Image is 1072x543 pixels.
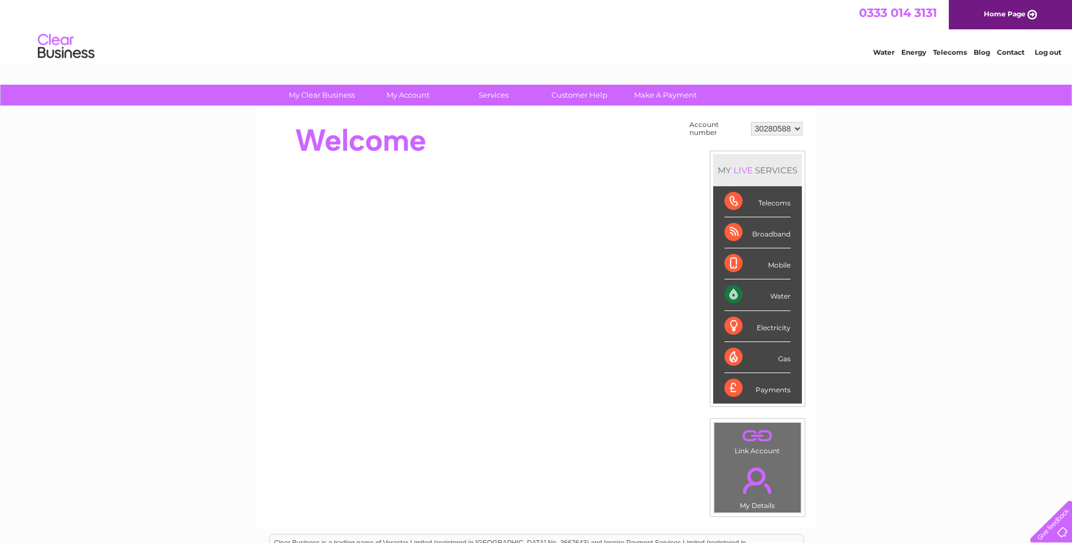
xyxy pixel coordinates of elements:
[713,154,802,186] div: MY SERVICES
[687,118,748,139] td: Account number
[731,165,755,176] div: LIVE
[37,29,95,64] img: logo.png
[619,85,712,106] a: Make A Payment
[275,85,368,106] a: My Clear Business
[717,461,798,500] a: .
[724,186,791,217] div: Telecoms
[270,6,804,55] div: Clear Business is a trading name of Verastar Limited (registered in [GEOGRAPHIC_DATA] No. 3667643...
[714,422,801,458] td: Link Account
[361,85,454,106] a: My Account
[724,248,791,279] div: Mobile
[974,48,990,56] a: Blog
[901,48,926,56] a: Energy
[873,48,895,56] a: Water
[724,217,791,248] div: Broadband
[724,342,791,373] div: Gas
[724,373,791,404] div: Payments
[717,426,798,445] a: .
[859,6,937,20] a: 0333 014 3131
[724,279,791,310] div: Water
[997,48,1025,56] a: Contact
[533,85,626,106] a: Customer Help
[714,458,801,513] td: My Details
[447,85,540,106] a: Services
[1035,48,1061,56] a: Log out
[933,48,967,56] a: Telecoms
[724,311,791,342] div: Electricity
